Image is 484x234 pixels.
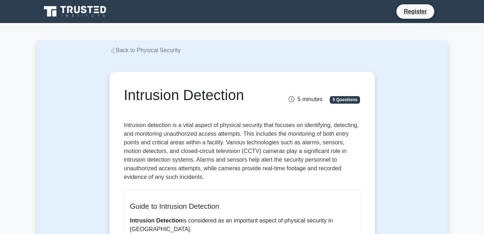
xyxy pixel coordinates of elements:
[330,96,360,103] span: 5 Questions
[399,7,431,16] a: Register
[124,121,360,184] p: Intrusion detection is a vital aspect of physical security that focuses on identifying, detecting...
[130,202,354,211] h5: Guide to Intrusion Detection
[289,96,322,102] span: 5 minutes
[130,217,183,224] b: Intrusion Detection
[110,47,181,53] a: Back to Physical Security
[124,86,279,104] h1: Intrusion Detection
